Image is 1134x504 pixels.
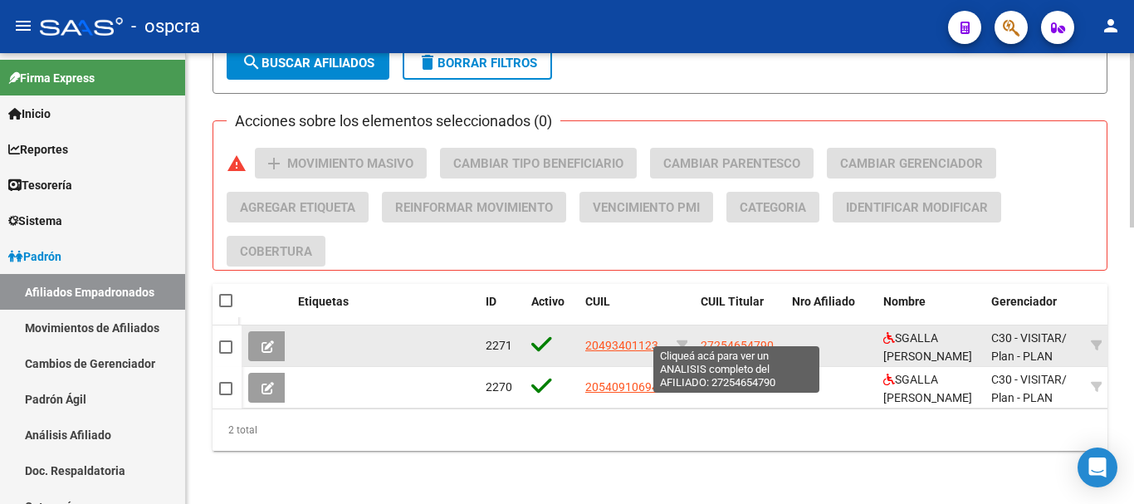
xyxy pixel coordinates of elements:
[418,52,437,72] mat-icon: delete
[833,192,1001,223] button: Identificar Modificar
[701,380,774,394] span: 27254654790
[131,8,200,45] span: - ospcra
[227,154,247,174] mat-icon: warning
[593,200,700,215] span: Vencimiento PMI
[255,148,427,179] button: Movimiento Masivo
[991,331,1062,345] span: C30 - VISITAR
[701,339,774,352] span: 27254654790
[298,295,349,308] span: Etiquetas
[531,295,565,308] span: Activo
[291,284,479,339] datatable-header-cell: Etiquetas
[785,284,877,339] datatable-header-cell: Nro Afiliado
[579,284,670,339] datatable-header-cell: CUIL
[827,148,996,179] button: Cambiar Gerenciador
[403,46,552,80] button: Borrar Filtros
[877,284,985,339] datatable-header-cell: Nombre
[883,331,972,364] span: SGALLA [PERSON_NAME]
[486,295,496,308] span: ID
[213,409,1107,451] div: 2 total
[453,156,623,171] span: Cambiar Tipo Beneficiario
[663,156,800,171] span: Cambiar Parentesco
[382,192,566,223] button: Reinformar Movimiento
[846,200,988,215] span: Identificar Modificar
[701,295,764,308] span: CUIL Titular
[227,236,325,267] button: Cobertura
[694,284,785,339] datatable-header-cell: CUIL Titular
[479,284,525,339] datatable-header-cell: ID
[486,339,512,352] span: 2271
[8,247,61,266] span: Padrón
[486,380,512,394] span: 2270
[726,192,819,223] button: Categoria
[240,200,355,215] span: Agregar Etiqueta
[1078,448,1117,487] div: Open Intercom Messenger
[585,339,658,352] span: 20493401123
[991,295,1057,308] span: Gerenciador
[264,154,284,174] mat-icon: add
[585,380,658,394] span: 20540910694
[1101,16,1121,36] mat-icon: person
[840,156,983,171] span: Cambiar Gerenciador
[650,148,814,179] button: Cambiar Parentesco
[242,56,374,71] span: Buscar Afiliados
[8,176,72,194] span: Tesorería
[8,212,62,230] span: Sistema
[287,156,413,171] span: Movimiento Masivo
[13,16,33,36] mat-icon: menu
[991,331,1067,383] span: / Plan - PLAN PLUS
[240,244,312,259] span: Cobertura
[991,373,1062,386] span: C30 - VISITAR
[227,110,560,133] h3: Acciones sobre los elementos seleccionados (0)
[395,200,553,215] span: Reinformar Movimiento
[8,105,51,123] span: Inicio
[579,192,713,223] button: Vencimiento PMI
[991,373,1067,424] span: / Plan - PLAN PLUS
[792,295,855,308] span: Nro Afiliado
[8,140,68,159] span: Reportes
[8,69,95,87] span: Firma Express
[242,52,262,72] mat-icon: search
[525,284,579,339] datatable-header-cell: Activo
[985,284,1084,339] datatable-header-cell: Gerenciador
[227,192,369,223] button: Agregar Etiqueta
[883,295,926,308] span: Nombre
[740,200,806,215] span: Categoria
[227,46,389,80] button: Buscar Afiliados
[883,373,972,405] span: SGALLA [PERSON_NAME]
[440,148,637,179] button: Cambiar Tipo Beneficiario
[418,56,537,71] span: Borrar Filtros
[585,295,610,308] span: CUIL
